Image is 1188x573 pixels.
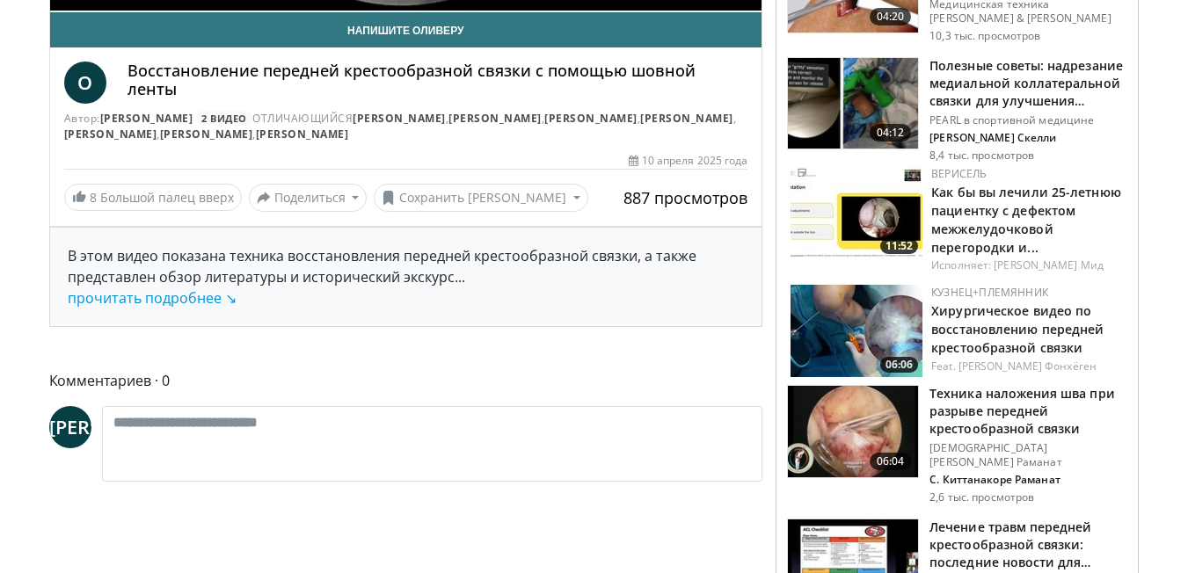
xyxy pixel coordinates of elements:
ya-tr-span: 8 [90,189,97,206]
ya-tr-span: Напишите Оливеру [347,21,464,39]
a: O [64,62,106,104]
img: f92306eb-e07c-405a-80a9-9492fd26bd64.150x105_q85_crop-smart_upscale.jpg [788,58,918,149]
ya-tr-span: [PERSON_NAME] Скелли [929,130,1056,145]
ya-tr-span: 2 Видео [201,112,247,125]
a: [PERSON_NAME] [256,127,349,141]
ya-tr-span: PEARL в спортивной медицине [929,112,1094,127]
a: [PERSON_NAME] [49,406,91,448]
ya-tr-span: O [77,69,92,95]
a: [PERSON_NAME] [544,111,638,126]
ya-tr-span: Автор: [64,111,100,126]
div: , , , , , , [64,111,748,142]
a: [PERSON_NAME] [64,127,157,141]
span: 04:20 [870,8,912,25]
a: Напишите Оливеру [50,12,762,47]
span: 06:04 [870,453,912,470]
a: прочитать подробнее ↘ [68,288,237,308]
a: 8 Большой палец вверх [64,184,242,211]
a: Как бы вы лечили 25-летнюю пациентку с дефектом межжелудочковой перегородки и... [931,184,1121,256]
ya-tr-span: Полезные советы: надрезание медиальной коллатеральной связки для улучшения доступа к медиальной к... [929,57,1123,144]
ya-tr-span: С. Киттанакоре Раманат [929,472,1060,487]
ya-tr-span: [PERSON_NAME] Фонхёген [958,359,1097,374]
img: 62f325f7-467e-4e39-9fa8-a2cb7d050ecd.150x105_q85_crop-smart_upscale.jpg [791,166,922,258]
a: Кузнец+Племянник [931,285,1048,300]
ya-tr-span: Большой палец вверх [100,189,234,206]
ya-tr-span: Сохранить [PERSON_NAME] [399,188,566,207]
ya-tr-span: Техника наложения шва при разрыве передней крестообразной связки [929,385,1115,437]
a: Верисель [931,166,987,181]
a: [PERSON_NAME] Мид [991,257,1104,272]
ya-tr-span: В этом видео показана техника восстановления передней крестообразной связки, а также представлен ... [68,246,696,286]
ya-tr-span: 8,4 тыс. просмотров [929,148,1034,163]
a: [PERSON_NAME] [448,111,542,126]
ya-tr-span: [PERSON_NAME] [49,414,200,439]
ya-tr-span: 10,3 тыс. просмотров [929,28,1040,43]
ya-tr-span: Feat. [931,359,956,374]
ya-tr-span: Восстановление передней крестообразной связки с помощью шовной ленты [128,60,696,100]
span: 04:12 [870,124,912,141]
ya-tr-span: [PERSON_NAME] Мид [994,257,1104,272]
ya-tr-span: ОТЛИЧАЮЩИЙСЯ [252,111,353,126]
ya-tr-span: 2,6 тыс. просмотров [929,490,1034,504]
a: 04:12 Полезные советы: надрезание медиальной коллатеральной связки для улучшения доступа к медиал... [787,57,1127,163]
button: Сохранить [PERSON_NAME] [374,184,588,212]
img: a7eb10af-ea1a-4953-96ed-be26607eeb4f.150x105_q85_crop-smart_upscale.jpg [788,386,918,477]
a: [PERSON_NAME] [353,111,446,126]
a: [PERSON_NAME] [640,111,733,126]
ya-tr-span: Поделиться [274,188,346,207]
img: 4677d53b-3fb6-4d41-b6b0-36edaa8048fb.150x105_q85_crop-smart_upscale.jpg [791,285,922,377]
ya-tr-span: ... [455,267,465,286]
a: Хирургическое видео по восстановлению передней крестообразной связки [931,302,1104,356]
a: [PERSON_NAME] [100,111,193,126]
ya-tr-span: [DEMOGRAPHIC_DATA][PERSON_NAME] Раманат [929,440,1062,469]
a: 2 Видео [196,111,253,126]
a: 11:52 [791,166,922,258]
a: [PERSON_NAME] [160,127,253,141]
a: [PERSON_NAME] Фонхёген [956,359,1097,374]
span: 11:52 [880,238,918,254]
a: 06:06 [791,285,922,377]
a: 06:04 Техника наложения шва при разрыве передней крестообразной связки [DEMOGRAPHIC_DATA][PERSON_... [787,385,1127,504]
ya-tr-span: 887 просмотров [623,187,747,208]
ya-tr-span: Исполняет: [931,257,991,272]
ya-tr-span: 0 [162,369,170,392]
button: Поделиться [249,184,368,212]
span: 06:06 [880,357,918,373]
ya-tr-span: Комментариев [49,369,151,392]
ya-tr-span: 10 апреля 2025 года [642,153,747,169]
